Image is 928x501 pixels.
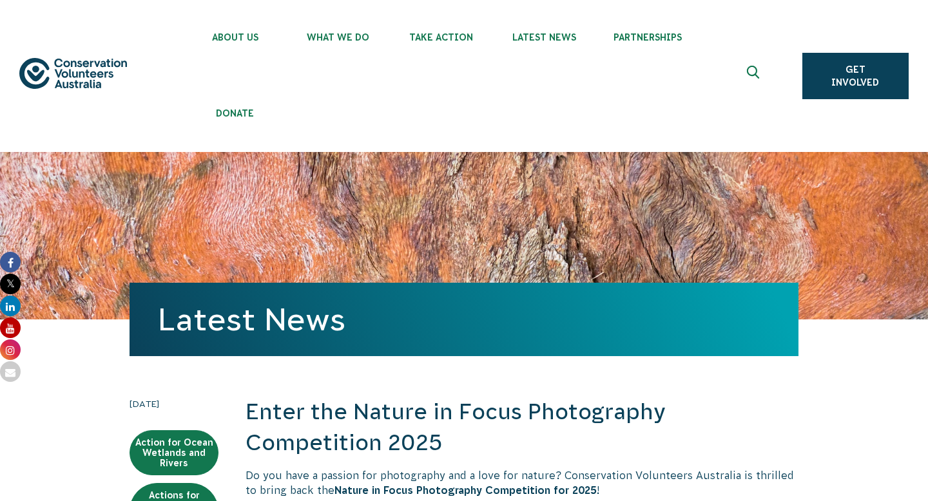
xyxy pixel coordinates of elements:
span: Latest News [493,32,596,43]
a: Get Involved [802,53,909,99]
button: Expand search box Close search box [739,61,770,91]
span: About Us [184,32,287,43]
p: Do you have a passion for photography and a love for nature? Conservation Volunteers Australia is... [246,468,798,497]
span: What We Do [287,32,390,43]
time: [DATE] [130,397,218,411]
h2: Enter the Nature in Focus Photography Competition 2025 [246,397,798,458]
span: Partnerships [596,32,699,43]
span: Expand search box [746,66,762,86]
strong: Nature in Focus Photography Competition for 2025 [334,484,597,496]
img: logo.svg [19,58,127,90]
a: Latest News [158,302,345,337]
span: Take Action [390,32,493,43]
a: Action for Ocean Wetlands and Rivers [130,430,218,475]
span: Donate [184,108,287,118]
